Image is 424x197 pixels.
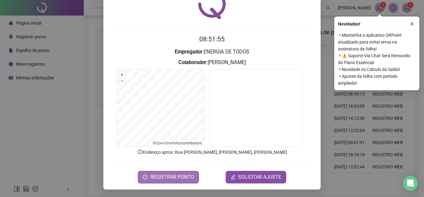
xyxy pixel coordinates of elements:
span: ⚬ Mantenha o aplicativo QRPoint atualizado para evitar erros na assinatura da folha! [338,32,416,52]
span: edit [231,175,236,180]
li: © contributors. [153,141,203,145]
div: Open Intercom Messenger [403,176,418,191]
h3: : ENERGIA DE TODOS [111,48,313,56]
h3: : [PERSON_NAME] [111,59,313,67]
span: Novidades ! [338,21,360,27]
button: – [119,78,125,84]
span: ⚬ Novidade no Cálculo do Saldo! [338,66,416,73]
time: 08:51:55 [199,35,225,43]
span: clock-circle [143,175,148,180]
span: ⚬ ⚠️ Suporte Via Chat Será Removido do Plano Essencial [338,52,416,66]
span: SOLICITAR AJUSTE [238,173,281,181]
span: ⚬ Ajustes da folha com período ampliado! [338,73,416,87]
a: OpenStreetMap [156,141,181,145]
span: info-circle [137,149,143,155]
p: Endereço aprox. : Rua [PERSON_NAME], [PERSON_NAME], [PERSON_NAME] [111,149,313,156]
button: + [119,72,125,78]
span: close [410,22,414,26]
button: editSOLICITAR AJUSTE [226,171,286,183]
strong: Empregador [175,49,202,55]
span: REGISTRAR PONTO [150,173,194,181]
button: REGISTRAR PONTO [138,171,199,183]
strong: Colaborador [178,59,206,65]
